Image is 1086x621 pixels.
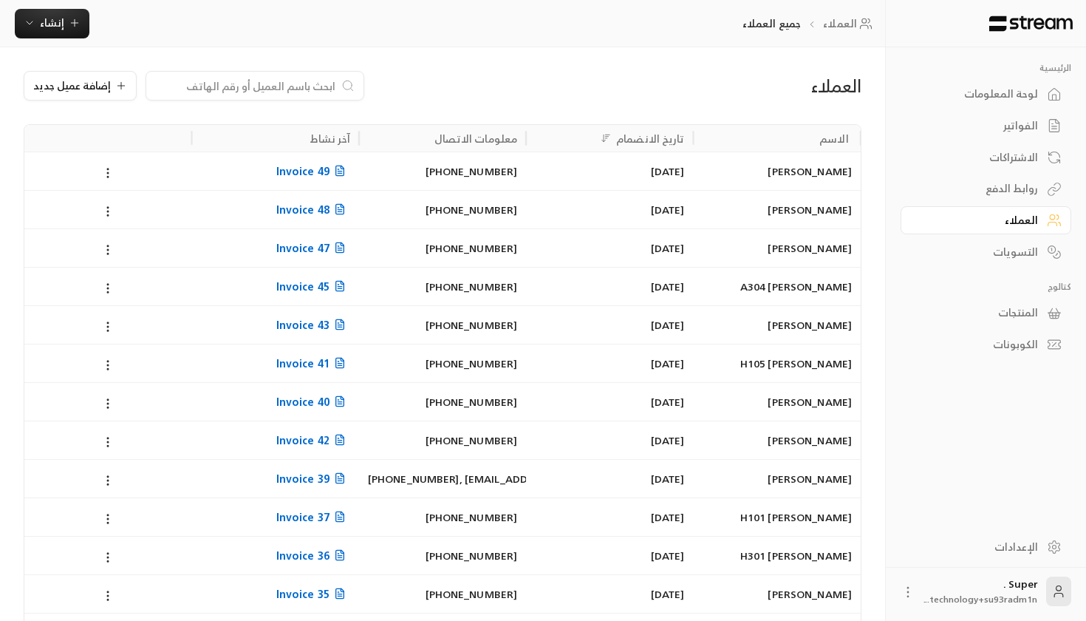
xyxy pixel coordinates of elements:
div: الإعدادات [919,540,1038,554]
div: [PERSON_NAME] [703,575,852,613]
input: ابحث باسم العميل أو رقم الهاتف [155,78,335,94]
div: الاشتراكات [919,150,1038,165]
div: [PERSON_NAME] [703,383,852,421]
div: [DATE] [535,383,684,421]
a: العملاء [901,206,1071,235]
div: Super . [924,577,1037,606]
div: [DATE] [535,537,684,574]
p: الرئيسية [901,62,1071,74]
a: العملاء [823,16,877,31]
div: روابط الدفع [919,181,1038,196]
span: Invoice 42 [276,431,350,449]
div: العملاء [919,213,1038,228]
div: [DATE] [535,498,684,536]
div: معلومات الاتصال [434,129,518,148]
button: إضافة عميل جديد [24,71,137,101]
a: الكوبونات [901,330,1071,359]
span: Invoice 43 [276,316,350,334]
p: جميع العملاء [742,16,801,31]
div: [PERSON_NAME] [703,306,852,344]
div: [PHONE_NUMBER] [368,575,517,613]
span: Invoice 35 [276,585,350,603]
div: [PERSON_NAME] [703,191,852,228]
span: Invoice 49 [276,162,350,180]
div: [PHONE_NUMBER] [368,229,517,267]
div: [PERSON_NAME] [703,152,852,190]
div: [PERSON_NAME] H105 [703,345,852,382]
div: الكوبونات [919,337,1038,352]
a: الفواتير [901,112,1071,140]
img: Logo [988,16,1074,32]
div: الاسم [819,129,849,148]
div: [PHONE_NUMBER] [368,537,517,574]
span: Invoice 41 [276,354,350,373]
div: [PHONE_NUMBER] [368,345,517,382]
span: Invoice 40 [276,393,350,411]
div: [PHONE_NUMBER] [368,383,517,421]
div: [PHONE_NUMBER] [368,268,517,305]
div: الفواتير [919,118,1038,133]
span: technology+su93radm1n... [924,591,1037,607]
div: [PERSON_NAME] A304 [703,268,852,305]
a: لوحة المعلومات [901,80,1071,109]
div: [PHONE_NUMBER] [368,306,517,344]
div: [PERSON_NAME] H101 [703,498,852,536]
span: Invoice 37 [276,508,350,526]
button: Sort [597,129,615,147]
div: [DATE] [535,268,684,305]
div: [DATE] [535,191,684,228]
div: [DATE] [535,575,684,613]
div: [DATE] [535,345,684,382]
a: الإعدادات [901,532,1071,561]
div: [PERSON_NAME] H301 [703,537,852,574]
div: [PHONE_NUMBER] [368,421,517,459]
div: [PHONE_NUMBER] , [EMAIL_ADDRESS][DOMAIN_NAME] [368,460,517,498]
div: [PHONE_NUMBER] [368,191,517,228]
a: المنتجات [901,299,1071,328]
div: [PERSON_NAME] [703,460,852,498]
a: التسويات [901,237,1071,266]
span: Invoice 47 [276,239,350,257]
div: آخر نشاط [310,129,350,148]
div: [DATE] [535,421,684,459]
span: إضافة عميل جديد [33,81,111,91]
span: إنشاء [40,13,64,32]
div: التسويات [919,245,1038,259]
div: [PERSON_NAME] [703,421,852,459]
div: [DATE] [535,306,684,344]
span: Invoice 39 [276,469,350,488]
button: إنشاء [15,9,89,38]
a: الاشتراكات [901,143,1071,172]
span: Invoice 48 [276,200,350,219]
div: المنتجات [919,305,1038,320]
div: [DATE] [535,152,684,190]
div: لوحة المعلومات [919,86,1038,101]
p: كتالوج [901,281,1071,293]
span: Invoice 45 [276,277,350,296]
div: [DATE] [535,229,684,267]
div: العملاء [592,74,861,98]
div: تاريخ الانضمام [616,129,685,148]
div: [DATE] [535,460,684,498]
span: Invoice 36 [276,546,350,565]
div: [PHONE_NUMBER] [368,498,517,536]
div: [PERSON_NAME] [703,229,852,267]
a: روابط الدفع [901,174,1071,203]
nav: breadcrumb [742,16,878,31]
div: [PHONE_NUMBER] [368,152,517,190]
